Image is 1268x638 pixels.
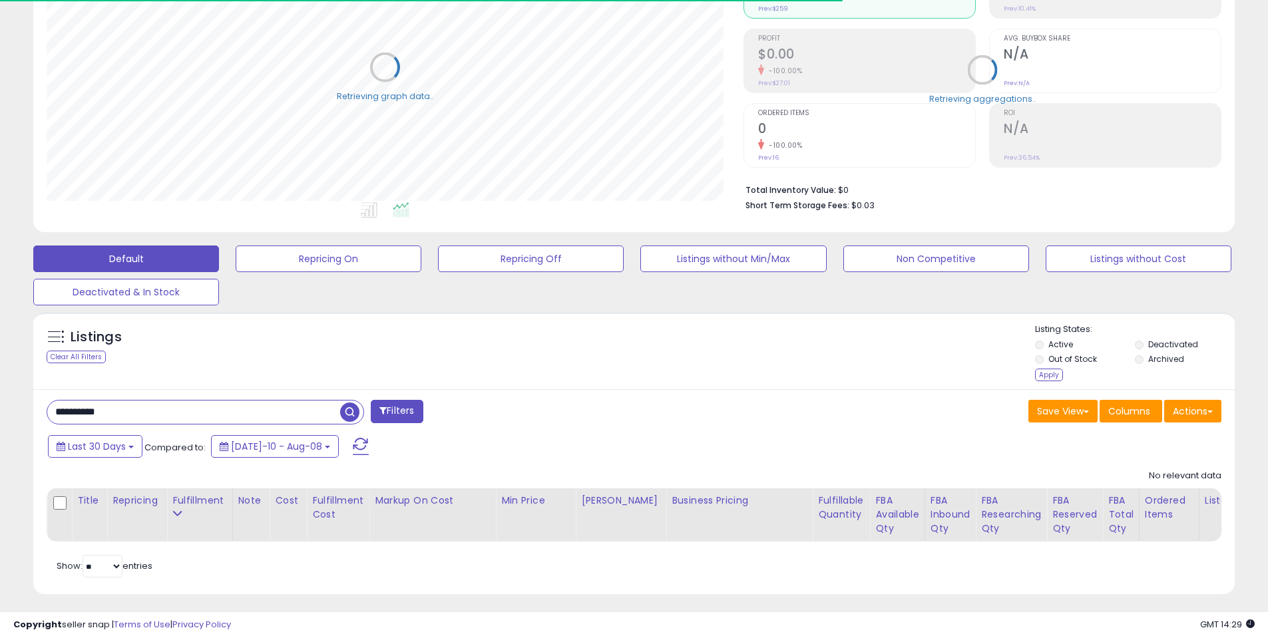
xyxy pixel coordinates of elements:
button: Filters [371,400,423,423]
div: Fulfillment Cost [312,494,363,522]
span: 2025-09-9 14:29 GMT [1200,618,1255,631]
button: Deactivated & In Stock [33,279,219,305]
p: Listing States: [1035,323,1235,336]
div: FBA Researching Qty [981,494,1041,536]
span: [DATE]-10 - Aug-08 [231,440,322,453]
span: Columns [1108,404,1150,418]
div: Apply [1035,369,1063,381]
span: Compared to: [144,441,206,454]
button: Listings without Cost [1046,245,1231,272]
button: Repricing On [236,245,421,272]
label: Active [1048,339,1073,350]
div: Business Pricing [672,494,807,508]
button: [DATE]-10 - Aug-08 [211,435,339,458]
div: Ordered Items [1145,494,1193,522]
div: Retrieving graph data.. [337,90,434,102]
div: No relevant data [1149,470,1221,482]
div: Cost [275,494,301,508]
button: Default [33,245,219,272]
div: Note [238,494,264,508]
div: Min Price [501,494,570,508]
div: Fulfillable Quantity [818,494,864,522]
th: The percentage added to the cost of goods (COGS) that forms the calculator for Min & Max prices. [369,488,496,542]
div: Clear All Filters [47,351,106,363]
label: Archived [1148,353,1184,365]
div: FBA Reserved Qty [1052,494,1097,536]
div: FBA Total Qty [1108,494,1134,536]
button: Columns [1100,400,1162,422]
h5: Listings [71,328,122,347]
a: Terms of Use [114,618,170,631]
button: Listings without Min/Max [640,245,826,272]
button: Non Competitive [843,245,1029,272]
button: Last 30 Days [48,435,142,458]
div: Fulfillment [172,494,226,508]
div: Title [77,494,101,508]
div: [PERSON_NAME] [581,494,660,508]
div: seller snap | | [13,619,231,631]
span: Last 30 Days [68,440,126,453]
button: Repricing Off [438,245,624,272]
span: Show: entries [57,559,152,572]
button: Actions [1164,400,1221,422]
div: Retrieving aggregations.. [929,92,1036,104]
div: Markup on Cost [375,494,490,508]
label: Deactivated [1148,339,1198,350]
strong: Copyright [13,618,62,631]
div: Repricing [112,494,161,508]
div: FBA Available Qty [875,494,919,536]
div: FBA inbound Qty [931,494,970,536]
button: Save View [1028,400,1098,422]
a: Privacy Policy [172,618,231,631]
label: Out of Stock [1048,353,1097,365]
